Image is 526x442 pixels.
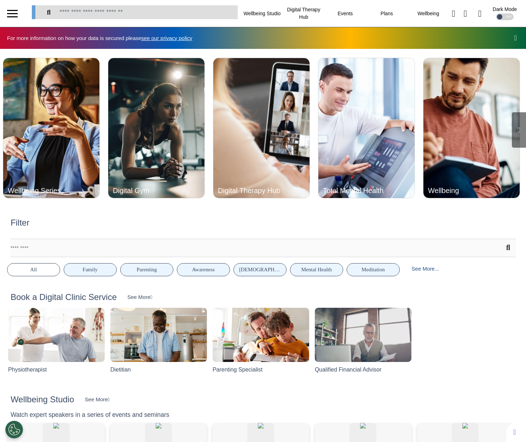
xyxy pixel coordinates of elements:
button: Family [64,263,117,276]
h2: Wellbeing Studio [11,395,74,405]
img: Dietitian-min.jpeg [110,308,207,380]
button: Mental Health [290,263,343,276]
div: Wellbeing Series [8,187,75,194]
button: Meditation [347,263,400,276]
button: [DEMOGRAPHIC_DATA] Health [233,263,287,276]
div: Wellbeing [407,4,449,23]
button: Parenting [120,263,173,276]
div: See More... [403,262,447,276]
div: OFF [496,13,514,20]
div: Parenting Specialist [213,365,262,374]
button: Awareness [177,263,230,276]
div: Total Mental Health [323,187,390,194]
div: See More [85,396,110,404]
img: Physiotherapist-min.jpeg [8,308,105,380]
div: See More [127,293,152,301]
div: Events [324,4,366,23]
div: Dietitian [110,365,131,374]
h2: Filter [11,218,29,228]
div: Plans [366,4,407,23]
div: Digital Gym [113,187,180,194]
div: Watch expert speakers in a series of events and seminars [11,410,169,419]
div: Wellbeing [428,187,495,194]
img: Qualified+Financial+Advisor-min.jpg [315,308,411,380]
div: Wellbeing Studio [241,4,283,23]
div: Physiotherapist [8,365,47,374]
div: Digital Therapy Hub [218,187,285,194]
button: All [7,263,60,276]
div: Dark Mode [493,7,517,12]
div: Qualified Financial Advisor [315,365,382,374]
img: Parenting+Specialist-min.jpeg [213,308,309,380]
h2: Book a Digital Clinic Service [11,292,117,302]
div: For more information on how your data is secured please [7,35,200,41]
a: see our privacy policy [141,35,192,41]
button: Open Preferences [5,421,23,438]
div: Digital Therapy Hub [283,4,324,23]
